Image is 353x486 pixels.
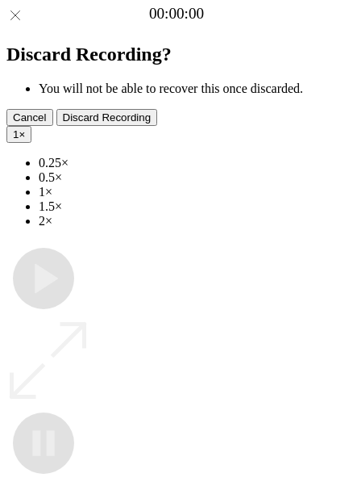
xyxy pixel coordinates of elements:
[39,214,347,228] li: 2×
[13,128,19,140] span: 1
[39,82,347,96] li: You will not be able to recover this once discarded.
[6,126,31,143] button: 1×
[39,170,347,185] li: 0.5×
[149,5,204,23] a: 00:00:00
[39,199,347,214] li: 1.5×
[6,109,53,126] button: Cancel
[56,109,158,126] button: Discard Recording
[39,156,347,170] li: 0.25×
[6,44,347,65] h2: Discard Recording?
[39,185,347,199] li: 1×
